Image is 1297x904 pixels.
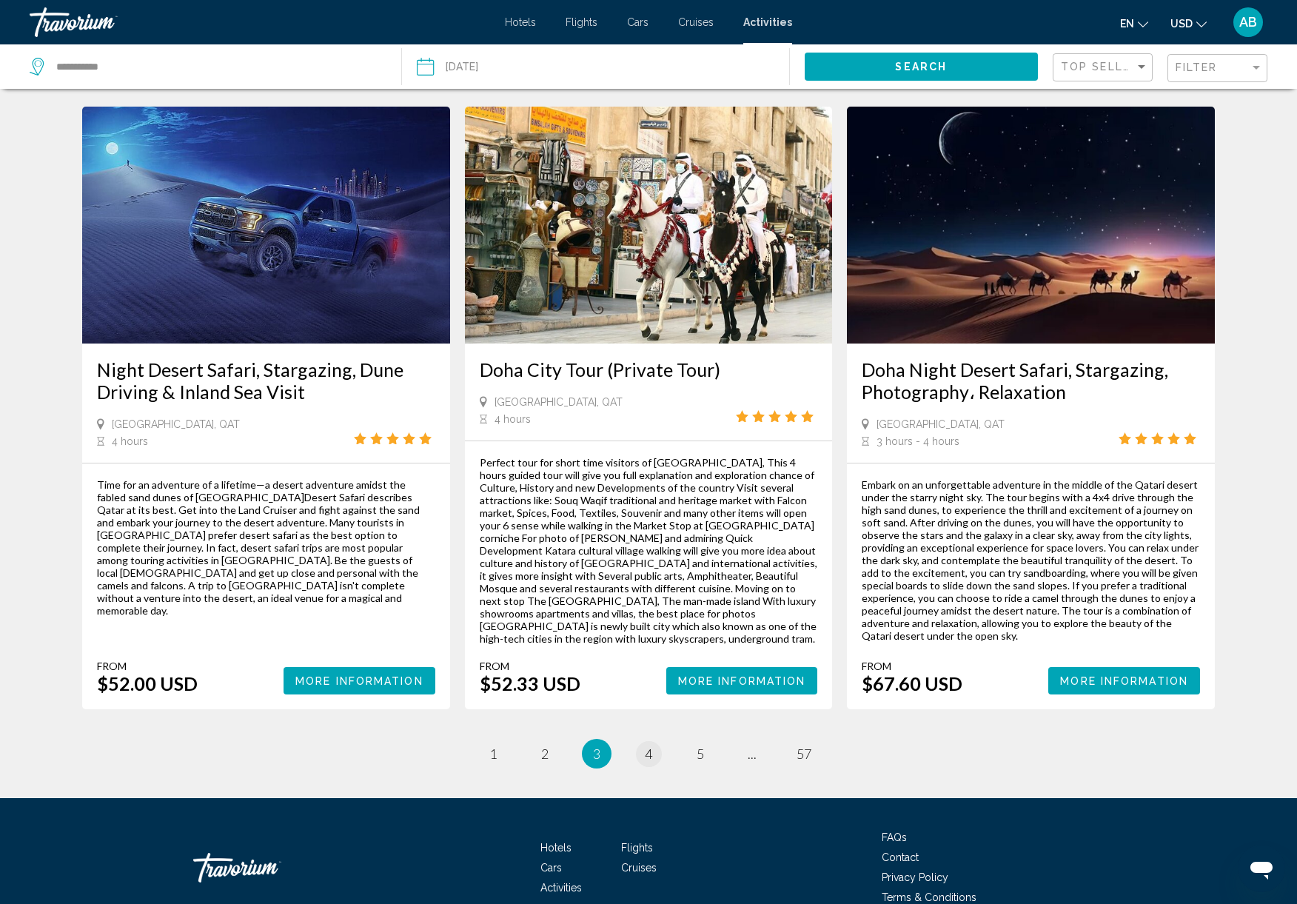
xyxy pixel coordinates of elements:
button: Date: Aug 21, 2025 [417,44,788,89]
span: en [1120,18,1134,30]
img: 7f.jpg [82,107,450,344]
a: Contact [882,851,919,863]
a: Cruises [678,16,714,28]
span: [GEOGRAPHIC_DATA], QAT [112,418,240,430]
div: From [862,660,962,672]
a: Hotels [540,842,572,854]
a: FAQs [882,831,907,843]
span: 3 hours - 4 hours [877,435,959,447]
span: More Information [295,675,423,687]
a: Terms & Conditions [882,891,976,903]
button: Filter [1167,53,1267,84]
div: $52.33 USD [480,672,580,694]
a: Travorium [30,7,490,37]
a: Travorium [193,846,341,890]
mat-select: Sort by [1061,61,1148,74]
a: Privacy Policy [882,871,948,883]
button: Search [805,53,1039,80]
span: Top Sellers [1061,61,1147,73]
a: Night Desert Safari, Stargazing, Dune Driving & Inland Sea Visit [97,358,435,403]
div: Embark on an unforgettable adventure in the middle of the Qatari desert under the starry night sk... [862,478,1200,642]
a: Flights [566,16,597,28]
span: 1 [489,746,497,762]
span: AB [1239,15,1257,30]
a: Hotels [505,16,536,28]
span: 4 hours [495,413,531,425]
span: 3 [593,746,600,762]
span: 4 hours [112,435,148,447]
span: More Information [678,675,806,687]
button: More Information [1048,667,1200,694]
button: User Menu [1229,7,1267,38]
button: More Information [284,667,435,694]
a: Cars [627,16,648,28]
a: Cars [540,862,562,874]
div: $52.00 USD [97,672,198,694]
span: 57 [797,746,811,762]
a: Doha City Tour (Private Tour) [480,358,818,381]
a: Activities [540,882,582,894]
span: Search [895,61,947,73]
a: Flights [621,842,653,854]
div: From [480,660,580,672]
span: [GEOGRAPHIC_DATA], QAT [877,418,1005,430]
span: 5 [697,746,704,762]
img: 36.jpg [847,107,1215,344]
span: ... [748,746,757,762]
ul: Pagination [82,739,1215,769]
span: Filter [1176,61,1218,73]
span: [GEOGRAPHIC_DATA], QAT [495,396,623,408]
div: From [97,660,198,672]
button: Change language [1120,13,1148,34]
a: Activities [743,16,792,28]
a: Cruises [621,862,657,874]
span: 4 [645,746,652,762]
div: $67.60 USD [862,672,962,694]
span: More Information [1060,675,1188,687]
img: fb.jpg [465,107,833,344]
button: More Information [666,667,818,694]
button: Change currency [1170,13,1207,34]
div: Time for an adventure of a lifetime—a desert adventure amidst the fabled sand dunes of [GEOGRAPHI... [97,478,435,617]
span: USD [1170,18,1193,30]
a: Doha Night Desert Safari, Stargazing, Photography، Relaxation [862,358,1200,403]
div: Perfect tour for short time visitors of [GEOGRAPHIC_DATA], This 4 hours guided tour will give you... [480,456,818,645]
span: 2 [541,746,549,762]
iframe: Button to launch messaging window [1238,845,1285,892]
